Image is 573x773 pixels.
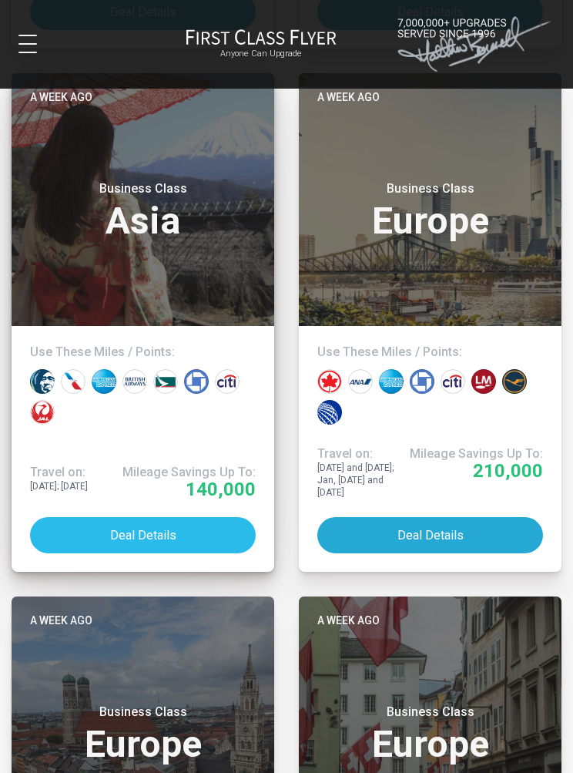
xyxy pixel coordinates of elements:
[186,29,337,45] img: First Class Flyer
[30,612,92,629] time: A week ago
[215,369,240,394] div: Citi points
[299,73,561,572] a: A week agoBusiness ClassEuropeUse These Miles / Points:Travel on:[DATE] and [DATE]; Jan, [DATE] a...
[334,181,527,197] small: Business Class
[502,369,527,394] div: Lufthansa miles
[122,369,147,394] div: British Airways miles
[30,400,55,425] div: Japan miles
[12,73,274,572] a: A week agoBusiness ClassAsiaUse These Miles / Points:Travel on:[DATE]; [DATE]Mileage Savings Up T...
[334,704,527,720] small: Business Class
[30,89,92,106] time: A week ago
[30,517,256,553] button: Deal Details
[379,369,404,394] div: Amex points
[153,369,178,394] div: Cathay Pacific miles
[317,704,543,763] h3: Europe
[61,369,85,394] div: American miles
[184,369,209,394] div: Chase points
[410,369,434,394] div: Chase points
[47,181,240,197] small: Business Class
[47,704,240,720] small: Business Class
[317,612,380,629] time: A week ago
[186,49,337,59] small: Anyone Can Upgrade
[441,369,465,394] div: Citi points
[317,369,342,394] div: Air Canada miles
[30,369,55,394] div: Alaska miles
[317,517,543,553] button: Deal Details
[348,369,373,394] div: All Nippon miles
[92,369,116,394] div: Amex points
[317,89,380,106] time: A week ago
[317,344,543,360] h4: Use These Miles / Points:
[30,344,256,360] h4: Use These Miles / Points:
[317,400,342,425] div: United miles
[317,181,543,240] h3: Europe
[30,181,256,240] h3: Asia
[186,29,337,59] a: First Class FlyerAnyone Can Upgrade
[30,704,256,763] h3: Europe
[471,369,496,394] div: LifeMiles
